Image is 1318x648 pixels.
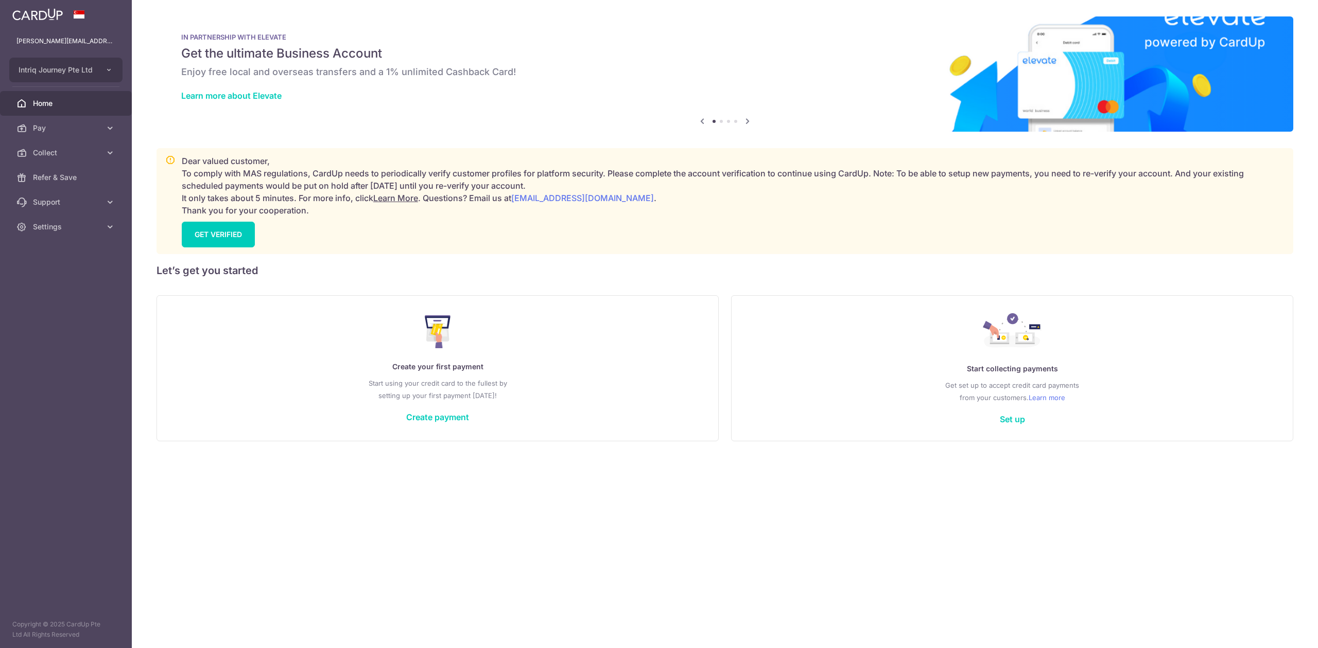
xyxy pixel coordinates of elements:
[983,313,1042,350] img: Collect Payment
[33,197,101,207] span: Support
[406,412,469,422] a: Create payment
[33,172,101,183] span: Refer & Save
[157,262,1293,279] h5: Let’s get you started
[33,98,101,109] span: Home
[33,148,101,158] span: Collect
[181,33,1269,41] p: IN PARTNERSHIP WITH ELEVATE
[19,65,95,75] span: Intriq Journey Pte Ltd
[181,45,1269,62] h5: Get the ultimate Business Account
[181,66,1269,78] h6: Enjoy free local and overseas transfers and a 1% unlimited Cashback Card!
[178,377,698,402] p: Start using your credit card to the fullest by setting up your first payment [DATE]!
[511,193,654,203] a: [EMAIL_ADDRESS][DOMAIN_NAME]
[178,361,698,373] p: Create your first payment
[373,193,418,203] a: Learn More
[12,8,63,21] img: CardUp
[16,36,115,46] p: [PERSON_NAME][EMAIL_ADDRESS][DOMAIN_NAME]
[1000,414,1025,424] a: Set up
[157,16,1293,132] img: Renovation banner
[33,123,101,133] span: Pay
[182,155,1285,217] p: Dear valued customer, To comply with MAS regulations, CardUp needs to periodically verify custome...
[1029,391,1065,404] a: Learn more
[182,222,255,247] a: GET VERIFIED
[9,58,123,82] button: Intriq Journey Pte Ltd
[181,91,282,101] a: Learn more about Elevate
[752,379,1272,404] p: Get set up to accept credit card payments from your customers.
[752,363,1272,375] p: Start collecting payments
[33,222,101,232] span: Settings
[425,315,451,348] img: Make Payment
